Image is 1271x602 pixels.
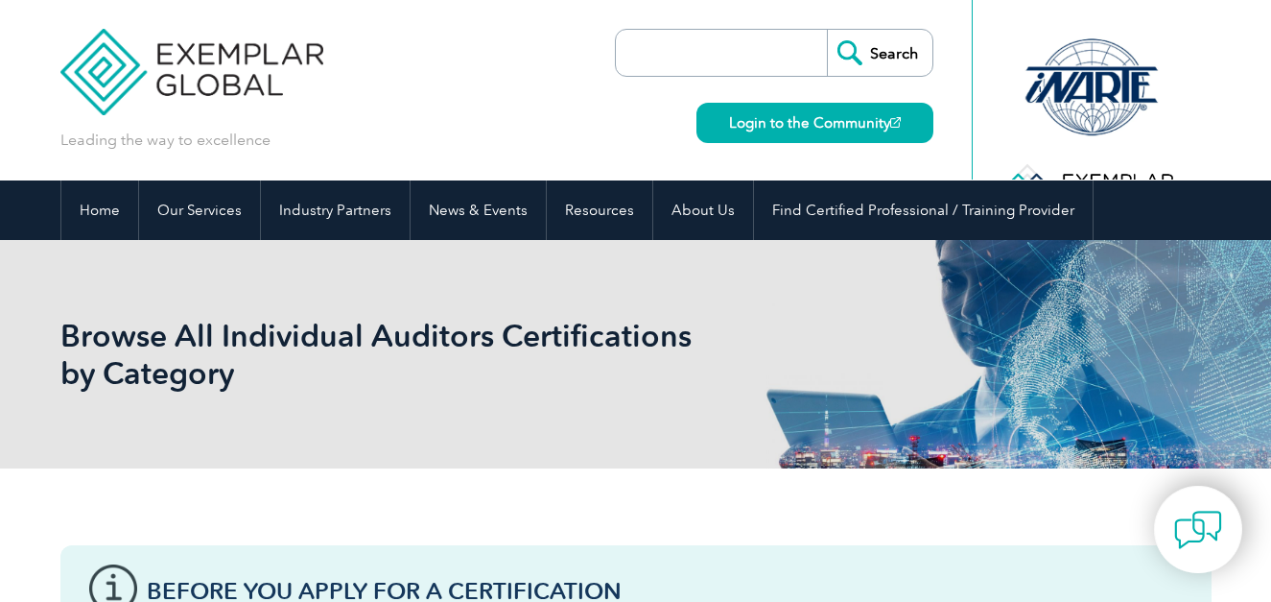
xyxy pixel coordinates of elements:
a: Our Services [139,181,260,240]
img: open_square.png [890,117,901,128]
a: About Us [653,181,753,240]
a: Find Certified Professional / Training Provider [754,181,1093,240]
a: Resources [547,181,652,240]
input: Search [827,30,932,76]
h1: Browse All Individual Auditors Certifications by Category [60,317,797,392]
img: contact-chat.png [1174,506,1222,554]
a: Login to the Community [696,103,933,143]
a: Home [61,181,138,240]
p: Leading the way to excellence [60,130,271,151]
a: Industry Partners [261,181,410,240]
a: News & Events [411,181,546,240]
